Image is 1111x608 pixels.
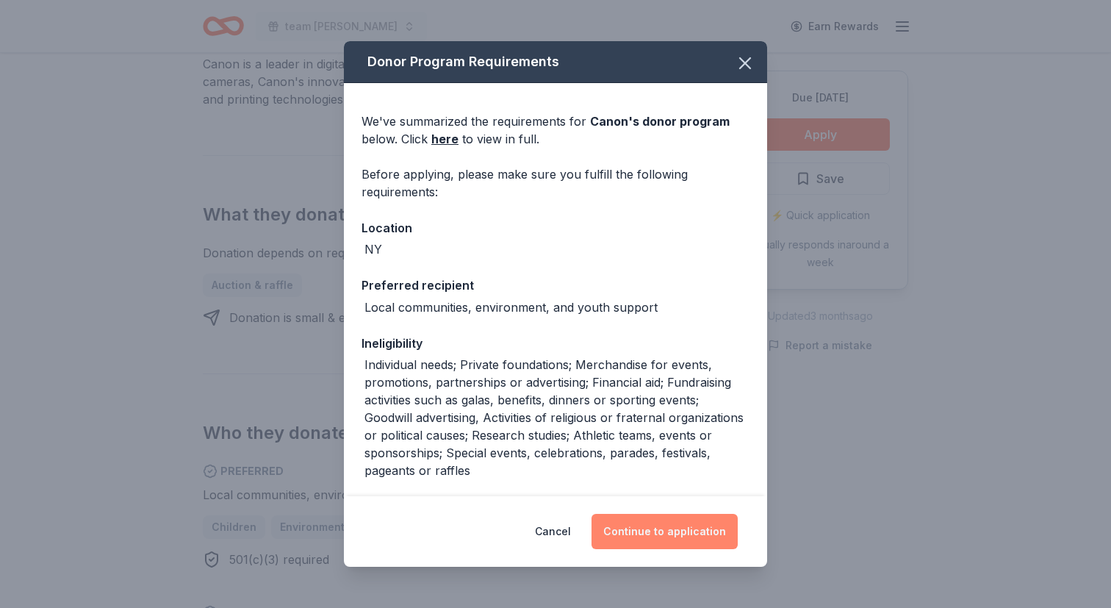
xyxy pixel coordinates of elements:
[535,514,571,549] button: Cancel
[344,41,767,83] div: Donor Program Requirements
[362,276,749,295] div: Preferred recipient
[364,298,658,316] div: Local communities, environment, and youth support
[362,218,749,237] div: Location
[592,514,738,549] button: Continue to application
[590,114,730,129] span: Canon 's donor program
[364,356,749,479] div: Individual needs; Private foundations; Merchandise for events, promotions, partnerships or advert...
[362,334,749,353] div: Ineligibility
[364,240,382,258] div: NY
[362,165,749,201] div: Before applying, please make sure you fulfill the following requirements:
[362,112,749,148] div: We've summarized the requirements for below. Click to view in full.
[431,130,459,148] a: here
